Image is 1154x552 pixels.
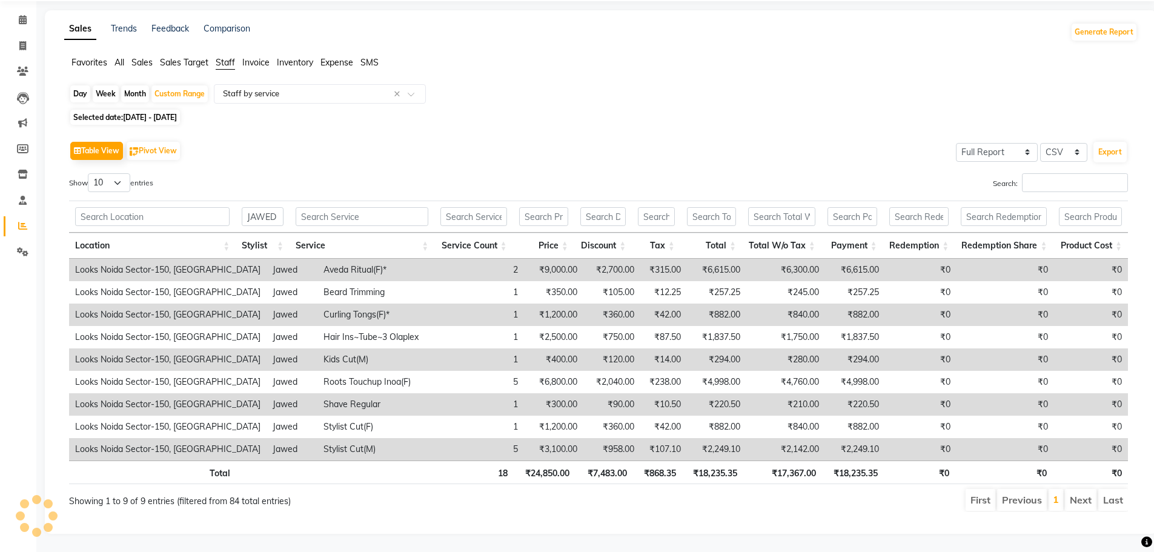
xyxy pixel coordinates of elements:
td: ₹0 [1054,259,1128,281]
td: ₹105.00 [583,281,641,304]
th: Service Count: activate to sort column ascending [434,233,512,259]
td: ₹2,500.00 [524,326,583,348]
td: ₹245.00 [746,281,825,304]
td: ₹10.50 [640,393,687,416]
input: Search Price [519,207,568,226]
td: ₹0 [885,371,957,393]
input: Search Service Count [440,207,506,226]
td: ₹0 [1054,326,1128,348]
td: ₹360.00 [583,304,641,326]
td: ₹0 [957,259,1054,281]
td: ₹0 [885,438,957,461]
th: 18 [436,461,514,484]
td: ₹1,837.50 [825,326,885,348]
input: Search Tax [638,207,674,226]
a: Comparison [204,23,250,34]
td: ₹840.00 [746,416,825,438]
input: Search Stylist [242,207,284,226]
div: Custom Range [151,85,208,102]
input: Search Redemption [889,207,949,226]
td: ₹315.00 [640,259,687,281]
td: ₹0 [1054,371,1128,393]
span: Favorites [71,57,107,68]
th: Payment: activate to sort column ascending [821,233,883,259]
div: Showing 1 to 9 of 9 entries (filtered from 84 total entries) [69,488,500,508]
th: Tax: activate to sort column ascending [632,233,680,259]
td: ₹0 [1054,348,1128,371]
input: Search Product Cost [1059,207,1122,226]
td: ₹87.50 [640,326,687,348]
input: Search Total W/o Tax [748,207,815,226]
th: ₹17,367.00 [743,461,822,484]
select: Showentries [88,173,130,192]
label: Show entries [69,173,153,192]
td: Jawed [267,393,317,416]
span: Inventory [277,57,313,68]
td: ₹1,837.50 [687,326,746,348]
td: ₹3,100.00 [524,438,583,461]
td: ₹2,040.00 [583,371,641,393]
td: Looks Noida Sector-150, [GEOGRAPHIC_DATA] [69,348,267,371]
td: 1 [446,304,524,326]
span: Expense [320,57,353,68]
td: ₹2,142.00 [746,438,825,461]
td: Beard Trimming [317,281,446,304]
span: Selected date: [70,110,180,125]
a: Sales [64,18,96,40]
td: ₹14.00 [640,348,687,371]
td: ₹1,200.00 [524,304,583,326]
td: 1 [446,416,524,438]
th: Discount: activate to sort column ascending [574,233,632,259]
td: Jawed [267,416,317,438]
td: ₹257.25 [687,281,746,304]
th: Location: activate to sort column ascending [69,233,236,259]
th: ₹18,235.35 [682,461,743,484]
div: Week [93,85,119,102]
td: ₹294.00 [687,348,746,371]
td: Stylist Cut(F) [317,416,446,438]
td: ₹6,615.00 [825,259,885,281]
td: ₹0 [957,281,1054,304]
button: Generate Report [1072,24,1136,41]
td: Stylist Cut(M) [317,438,446,461]
td: ₹42.00 [640,304,687,326]
td: ₹0 [885,393,957,416]
td: ₹1,200.00 [524,416,583,438]
td: ₹350.00 [524,281,583,304]
input: Search Service [296,207,428,226]
td: Jawed [267,259,317,281]
td: ₹882.00 [687,304,746,326]
td: ₹400.00 [524,348,583,371]
td: ₹840.00 [746,304,825,326]
td: ₹0 [1054,438,1128,461]
td: ₹0 [957,348,1054,371]
td: ₹0 [957,326,1054,348]
th: Service: activate to sort column ascending [290,233,434,259]
td: Jawed [267,304,317,326]
td: ₹958.00 [583,438,641,461]
span: [DATE] - [DATE] [123,113,177,122]
td: ₹0 [1054,393,1128,416]
td: Jawed [267,348,317,371]
td: ₹2,700.00 [583,259,641,281]
td: Kids Cut(M) [317,348,446,371]
span: All [114,57,124,68]
td: ₹4,998.00 [825,371,885,393]
td: ₹294.00 [825,348,885,371]
td: ₹0 [885,326,957,348]
label: Search: [993,173,1128,192]
td: Hair Ins~Tube~3 Olaplex [317,326,446,348]
th: Redemption: activate to sort column ascending [883,233,955,259]
span: Clear all [394,88,404,101]
td: 1 [446,348,524,371]
td: Looks Noida Sector-150, [GEOGRAPHIC_DATA] [69,371,267,393]
span: Sales Target [160,57,208,68]
th: Total: activate to sort column ascending [681,233,742,259]
th: ₹868.35 [633,461,682,484]
td: Jawed [267,438,317,461]
td: 2 [446,259,524,281]
td: Curling Tongs(F)* [317,304,446,326]
td: Shave Regular [317,393,446,416]
td: 5 [446,371,524,393]
td: ₹4,998.00 [687,371,746,393]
